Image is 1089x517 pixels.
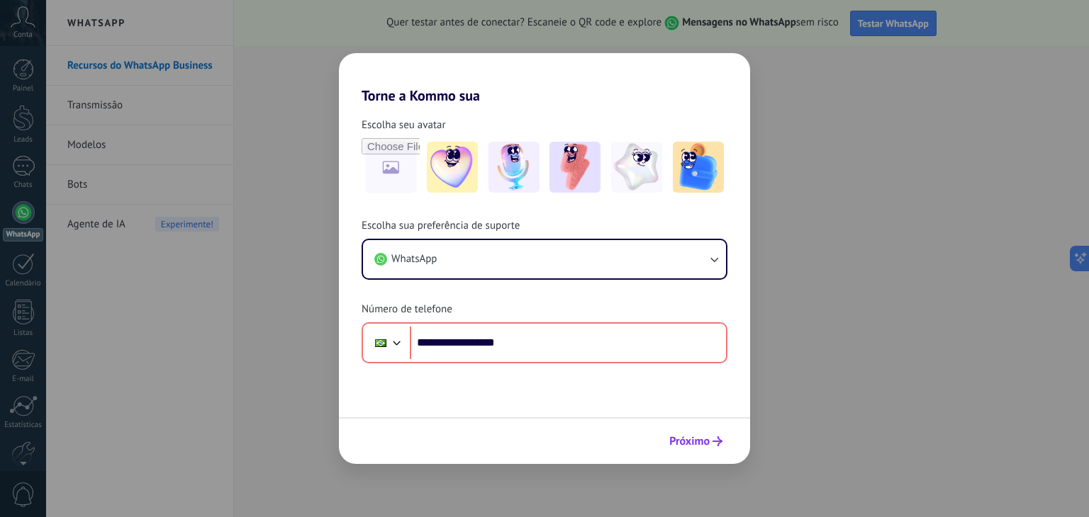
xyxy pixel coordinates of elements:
[362,219,520,233] span: Escolha sua preferência de suporte
[669,436,710,446] span: Próximo
[362,302,452,317] span: Número de telefone
[339,53,750,104] h2: Torne a Kommo sua
[367,328,394,358] div: Brazil: + 55
[427,142,478,193] img: -1.jpeg
[362,118,446,132] span: Escolha seu avatar
[391,252,437,266] span: WhatsApp
[673,142,724,193] img: -5.jpeg
[611,142,662,193] img: -4.jpeg
[549,142,601,193] img: -3.jpeg
[663,429,729,453] button: Próximo
[363,240,726,278] button: WhatsApp
[488,142,540,193] img: -2.jpeg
